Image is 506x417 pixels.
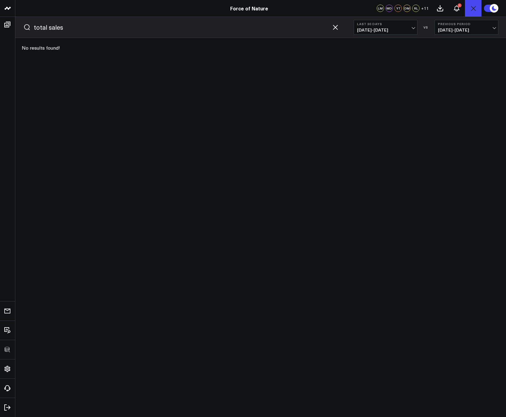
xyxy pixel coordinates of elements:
[458,3,462,7] div: 1
[435,20,498,35] button: Previous Period[DATE]-[DATE]
[421,5,429,12] button: +11
[394,5,402,12] div: YT
[420,25,432,29] div: VS
[403,5,411,12] div: DM
[34,23,329,32] input: Search for any metric
[412,5,420,12] div: RL
[357,28,414,32] span: [DATE] - [DATE]
[230,5,268,12] a: Force of Nature
[386,5,393,12] div: MD
[22,44,500,51] p: No results found!
[377,5,384,12] div: LM
[354,20,417,35] button: Last 30 Days[DATE]-[DATE]
[438,28,495,32] span: [DATE] - [DATE]
[421,6,429,10] span: + 11
[357,22,414,26] b: Last 30 Days
[438,22,495,26] b: Previous Period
